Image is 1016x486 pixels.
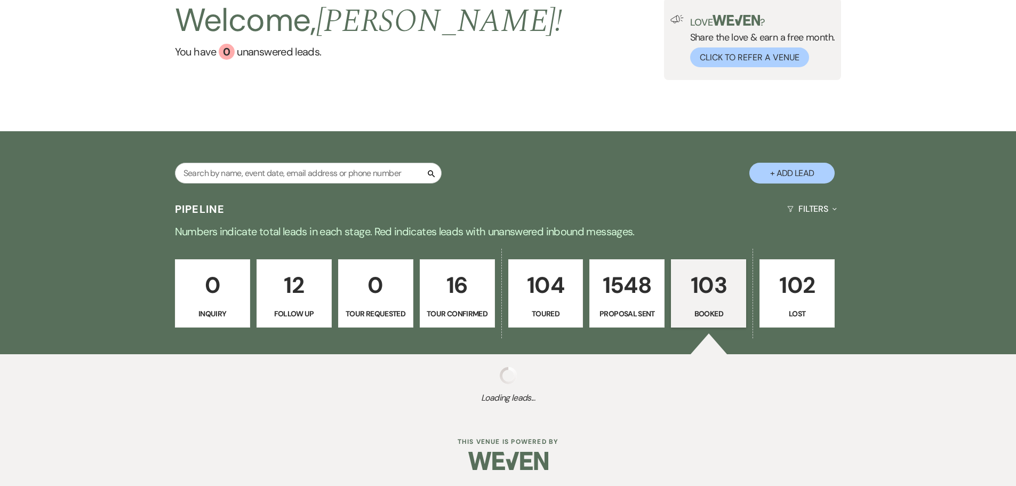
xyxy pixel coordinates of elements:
[420,259,495,328] a: 16Tour Confirmed
[345,267,406,303] p: 0
[678,267,739,303] p: 103
[766,267,828,303] p: 102
[427,267,488,303] p: 16
[749,163,835,184] button: + Add Lead
[175,44,563,60] a: You have 0 unanswered leads.
[596,308,658,320] p: Proposal Sent
[500,367,517,384] img: loading spinner
[338,259,413,328] a: 0Tour Requested
[690,15,835,27] p: Love ?
[515,267,577,303] p: 104
[684,15,835,67] div: Share the love & earn a free month.
[468,442,548,480] img: Weven Logo
[508,259,583,328] a: 104Toured
[263,308,325,320] p: Follow Up
[713,15,760,26] img: weven-logo-green.svg
[427,308,488,320] p: Tour Confirmed
[678,308,739,320] p: Booked
[182,308,243,320] p: Inquiry
[175,163,442,184] input: Search by name, event date, email address or phone number
[175,202,225,217] h3: Pipeline
[766,308,828,320] p: Lost
[515,308,577,320] p: Toured
[219,44,235,60] div: 0
[690,47,809,67] button: Click to Refer a Venue
[589,259,665,328] a: 1548Proposal Sent
[345,308,406,320] p: Tour Requested
[257,259,332,328] a: 12Follow Up
[175,259,250,328] a: 0Inquiry
[759,259,835,328] a: 102Lost
[671,259,746,328] a: 103Booked
[124,223,892,240] p: Numbers indicate total leads in each stage. Red indicates leads with unanswered inbound messages.
[263,267,325,303] p: 12
[51,392,965,404] span: Loading leads...
[182,267,243,303] p: 0
[783,195,841,223] button: Filters
[596,267,658,303] p: 1548
[670,15,684,23] img: loud-speaker-illustration.svg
